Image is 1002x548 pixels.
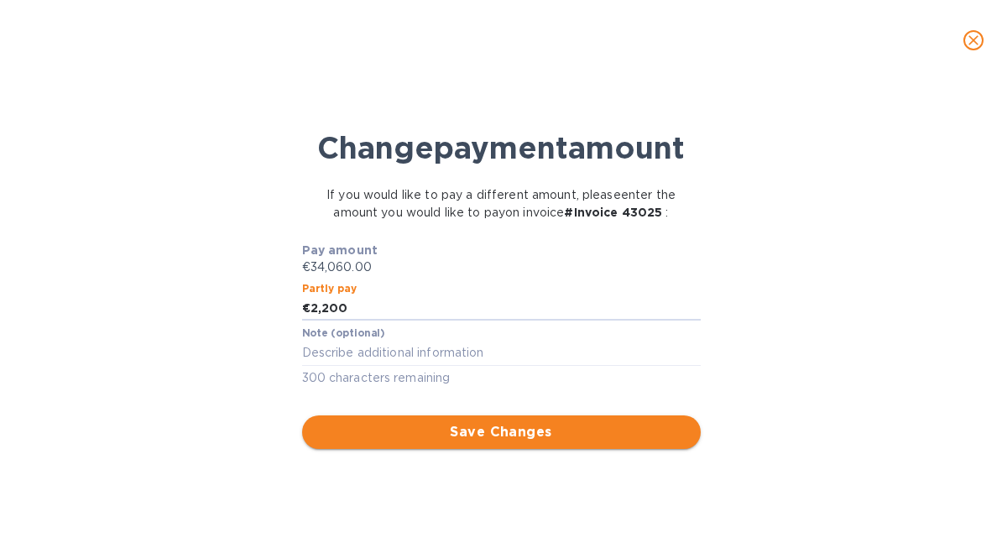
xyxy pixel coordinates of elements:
span: Save Changes [316,422,687,442]
button: Save Changes [302,415,701,449]
label: Note (optional) [302,329,384,339]
b: # Invoice 43025 [564,206,662,219]
label: Partly pay [302,284,357,294]
b: Pay amount [302,243,378,257]
p: 300 characters remaining [302,368,701,388]
button: close [953,20,994,60]
p: €34,060.00 [302,258,701,276]
input: Enter the amount you would like to pay [311,296,701,321]
div: € [302,296,311,321]
b: Change payment amount [317,129,685,166]
p: If you would like to pay a different amount, please enter the amount you would like to pay on inv... [311,186,691,222]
